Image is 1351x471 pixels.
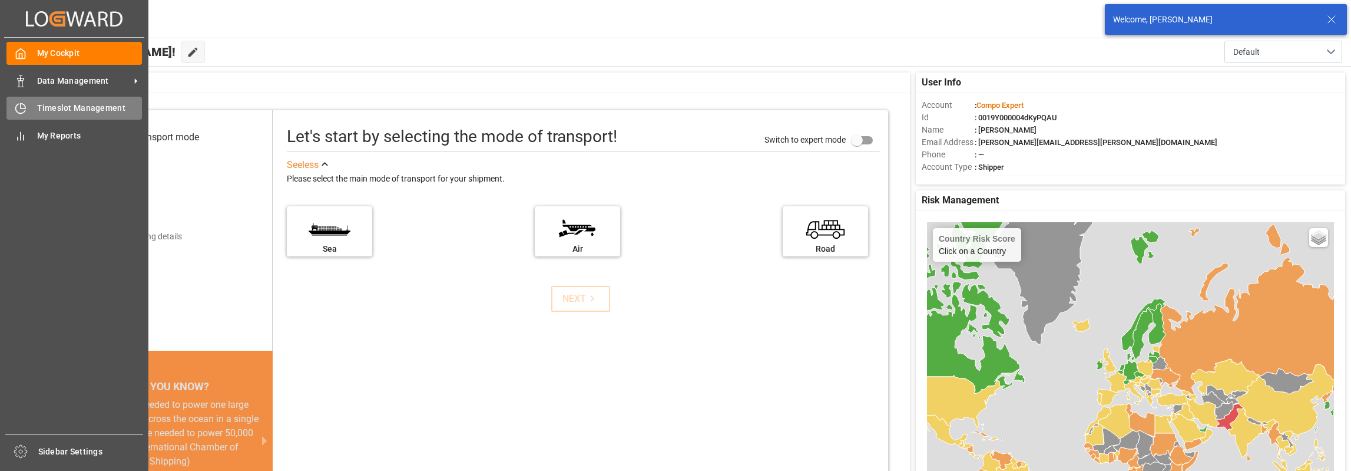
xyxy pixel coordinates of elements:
[108,130,199,144] div: Select transport mode
[939,234,1015,243] h4: Country Risk Score
[922,161,975,173] span: Account Type
[6,42,142,65] a: My Cockpit
[293,243,366,255] div: Sea
[975,113,1057,122] span: : 0019Y000004dKyPQAU
[37,130,143,142] span: My Reports
[975,138,1217,147] span: : [PERSON_NAME][EMAIL_ADDRESS][PERSON_NAME][DOMAIN_NAME]
[922,136,975,149] span: Email Address
[789,243,862,255] div: Road
[922,111,975,124] span: Id
[1224,41,1342,63] button: open menu
[37,47,143,60] span: My Cockpit
[975,150,984,159] span: : —
[922,75,961,90] span: User Info
[49,41,176,63] span: Hello [PERSON_NAME]!
[6,124,142,147] a: My Reports
[764,134,846,144] span: Switch to expert mode
[922,124,975,136] span: Name
[975,163,1004,172] span: : Shipper
[922,99,975,111] span: Account
[287,172,880,186] div: Please select the main mode of transport for your shipment.
[975,126,1037,134] span: : [PERSON_NAME]
[287,158,319,172] div: See less
[38,446,144,458] span: Sidebar Settings
[939,234,1015,256] div: Click on a Country
[37,102,143,114] span: Timeslot Management
[68,376,273,398] div: DID YOU KNOW?
[1113,14,1316,26] div: Welcome, [PERSON_NAME]
[551,286,610,312] button: NEXT
[1233,46,1260,58] span: Default
[541,243,614,255] div: Air
[562,292,598,306] div: NEXT
[287,124,617,149] div: Let's start by selecting the mode of transport!
[922,193,999,207] span: Risk Management
[6,97,142,120] a: Timeslot Management
[975,101,1024,110] span: :
[922,149,975,161] span: Phone
[1309,228,1328,247] a: Layers
[82,398,259,469] div: The energy needed to power one large container ship across the ocean in a single day is the same ...
[37,75,130,87] span: Data Management
[976,101,1024,110] span: Compo Expert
